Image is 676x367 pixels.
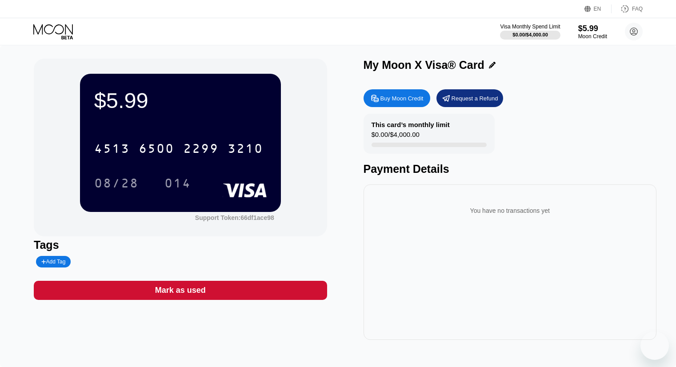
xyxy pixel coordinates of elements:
[139,143,174,157] div: 6500
[195,214,274,221] div: Support Token:66df1ace98
[612,4,643,13] div: FAQ
[94,143,130,157] div: 4513
[640,331,669,360] iframe: Nút để khởi chạy cửa sổ nhắn tin
[594,6,601,12] div: EN
[41,259,65,265] div: Add Tag
[183,143,219,157] div: 2299
[452,95,498,102] div: Request a Refund
[34,239,327,251] div: Tags
[578,33,607,40] div: Moon Credit
[364,89,430,107] div: Buy Moon Credit
[155,285,206,295] div: Mark as used
[94,88,267,113] div: $5.99
[34,281,327,300] div: Mark as used
[94,177,139,191] div: 08/28
[371,198,649,223] div: You have no transactions yet
[578,24,607,33] div: $5.99
[228,143,263,157] div: 3210
[372,131,420,143] div: $0.00 / $4,000.00
[578,24,607,40] div: $5.99Moon Credit
[372,121,450,128] div: This card’s monthly limit
[500,24,560,40] div: Visa Monthly Spend Limit$0.00/$4,000.00
[512,32,548,37] div: $0.00 / $4,000.00
[364,59,484,72] div: My Moon X Visa® Card
[88,172,145,194] div: 08/28
[380,95,424,102] div: Buy Moon Credit
[584,4,612,13] div: EN
[500,24,560,30] div: Visa Monthly Spend Limit
[158,172,198,194] div: 014
[632,6,643,12] div: FAQ
[195,214,274,221] div: Support Token: 66df1ace98
[436,89,503,107] div: Request a Refund
[164,177,191,191] div: 014
[364,163,656,176] div: Payment Details
[36,256,71,267] div: Add Tag
[89,137,268,160] div: 4513650022993210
